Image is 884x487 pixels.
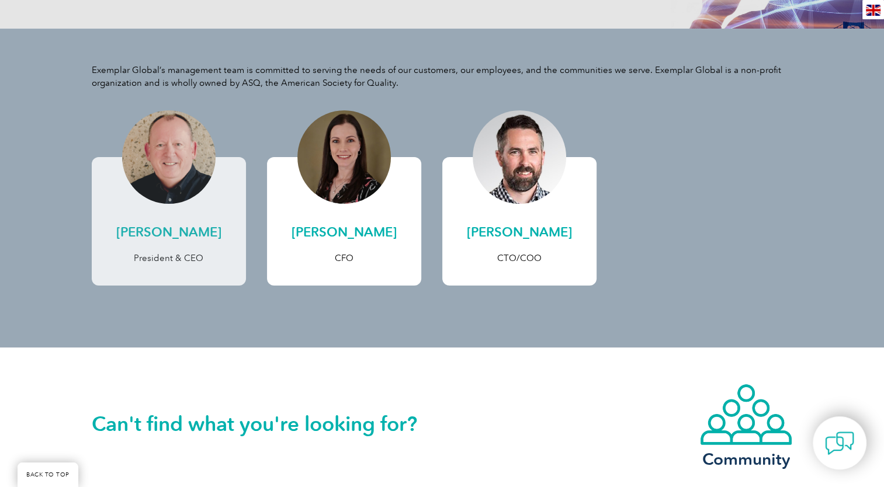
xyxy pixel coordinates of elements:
p: CFO [279,252,410,265]
a: [PERSON_NAME] President & CEO [92,157,246,286]
p: CTO/COO [454,252,585,265]
h2: [PERSON_NAME] [279,223,410,242]
a: [PERSON_NAME] CTO/COO [442,157,597,286]
p: Exemplar Global’s management team is committed to serving the needs of our customers, our employe... [92,64,793,89]
p: President & CEO [103,252,234,265]
img: contact-chat.png [825,429,854,458]
h2: Can't find what you're looking for? [92,415,442,433]
a: Community [699,383,793,467]
h2: [PERSON_NAME] [454,223,585,242]
h3: Community [699,452,793,467]
img: en [866,5,880,16]
img: icon-community.webp [699,383,793,446]
h2: [PERSON_NAME] [103,223,234,242]
a: BACK TO TOP [18,462,78,487]
a: [PERSON_NAME] CFO [267,157,421,286]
